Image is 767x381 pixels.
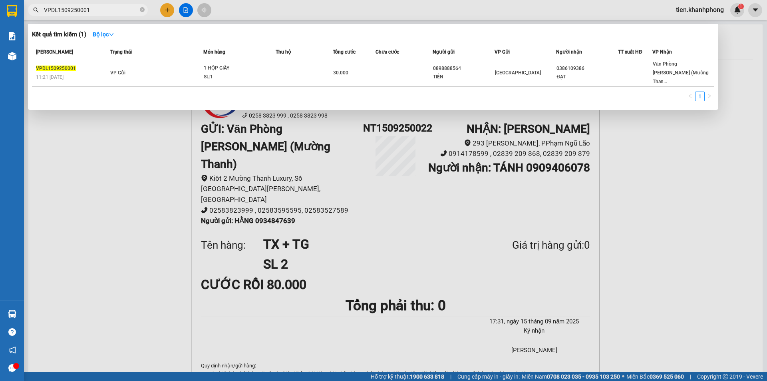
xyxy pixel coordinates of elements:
span: Tổng cước [333,49,356,55]
span: Thu hộ [276,49,291,55]
span: VP Gửi [110,70,125,76]
span: VPDL1509250001 [36,66,76,71]
div: 1 HỘP GIẤY [204,64,264,73]
span: VP Nhận [652,49,672,55]
div: 0898888564 [433,64,494,73]
img: logo.jpg [10,10,50,50]
span: left [688,94,693,98]
span: close-circle [140,7,145,12]
span: 30.000 [333,70,348,76]
h3: Kết quả tìm kiếm ( 1 ) [32,30,86,39]
a: 1 [695,92,704,101]
span: [GEOGRAPHIC_DATA] [495,70,541,76]
span: Món hàng [203,49,225,55]
div: ĐẠT [556,73,618,81]
span: 11:21 [DATE] [36,74,64,80]
button: left [686,92,695,101]
span: Văn Phòng [PERSON_NAME] (Mường Than... [653,61,709,84]
span: VP Gửi [495,49,510,55]
b: BIÊN NHẬN GỬI HÀNG [52,12,77,63]
span: Chưa cước [376,49,399,55]
img: warehouse-icon [8,310,16,318]
span: message [8,364,16,372]
img: solution-icon [8,32,16,40]
span: search [33,7,39,13]
input: Tìm tên, số ĐT hoặc mã đơn [44,6,138,14]
img: logo.jpg [87,10,106,29]
span: [PERSON_NAME] [36,49,73,55]
strong: Bộ lọc [93,31,114,38]
span: question-circle [8,328,16,336]
span: Trạng thái [110,49,132,55]
img: warehouse-icon [8,52,16,60]
span: right [707,94,712,98]
button: Bộ lọcdown [86,28,121,41]
span: Người nhận [556,49,582,55]
span: TT xuất HĐ [618,49,642,55]
li: (c) 2017 [67,38,110,48]
div: TIỀN [433,73,494,81]
b: [DOMAIN_NAME] [67,30,110,37]
button: right [705,92,714,101]
div: 0386109386 [556,64,618,73]
img: logo-vxr [7,5,17,17]
span: close-circle [140,6,145,14]
b: [PERSON_NAME] [10,52,45,89]
li: 1 [695,92,705,101]
span: down [109,32,114,37]
span: Người gửi [433,49,455,55]
div: SL: 1 [204,73,264,82]
span: notification [8,346,16,354]
li: Previous Page [686,92,695,101]
li: Next Page [705,92,714,101]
